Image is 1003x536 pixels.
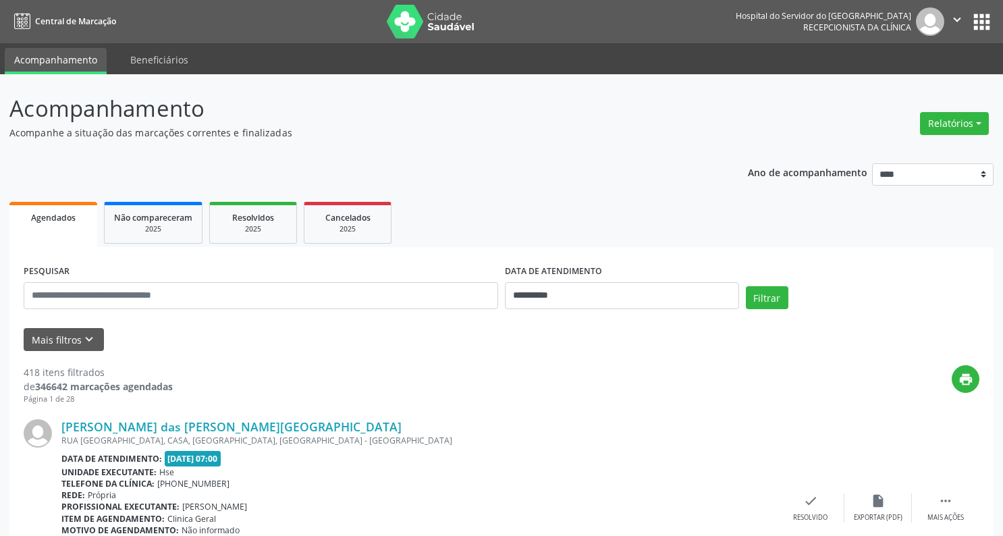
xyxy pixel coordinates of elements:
b: Data de atendimento: [61,453,162,464]
span: [PERSON_NAME] [182,501,247,512]
div: 2025 [114,224,192,234]
p: Acompanhamento [9,92,699,126]
p: Ano de acompanhamento [748,163,867,180]
i: print [958,372,973,387]
button: print [952,365,979,393]
span: Agendados [31,212,76,223]
b: Rede: [61,489,85,501]
i:  [938,493,953,508]
i: check [803,493,818,508]
span: Hse [159,466,174,478]
div: Exportar (PDF) [854,513,902,522]
span: [PHONE_NUMBER] [157,478,229,489]
div: 418 itens filtrados [24,365,173,379]
img: img [916,7,944,36]
button: Relatórios [920,112,989,135]
div: de [24,379,173,394]
div: 2025 [219,224,287,234]
span: Cancelados [325,212,371,223]
div: Mais ações [927,513,964,522]
div: Resolvido [793,513,828,522]
span: [DATE] 07:00 [165,451,221,466]
img: img [24,419,52,448]
span: Própria [88,489,116,501]
a: Beneficiários [121,48,198,72]
a: Central de Marcação [9,10,116,32]
span: Clinica Geral [167,513,216,525]
span: Central de Marcação [35,16,116,27]
b: Unidade executante: [61,466,157,478]
button:  [944,7,970,36]
div: Hospital do Servidor do [GEOGRAPHIC_DATA] [736,10,911,22]
a: [PERSON_NAME] das [PERSON_NAME][GEOGRAPHIC_DATA] [61,419,402,434]
b: Motivo de agendamento: [61,525,179,536]
button: Mais filtroskeyboard_arrow_down [24,328,104,352]
span: Recepcionista da clínica [803,22,911,33]
p: Acompanhe a situação das marcações correntes e finalizadas [9,126,699,140]
div: RUA [GEOGRAPHIC_DATA], CASA, [GEOGRAPHIC_DATA], [GEOGRAPHIC_DATA] - [GEOGRAPHIC_DATA] [61,435,777,446]
button: Filtrar [746,286,788,309]
a: Acompanhamento [5,48,107,74]
div: 2025 [314,224,381,234]
span: Resolvidos [232,212,274,223]
label: DATA DE ATENDIMENTO [505,261,602,282]
i: insert_drive_file [871,493,886,508]
i:  [950,12,965,27]
span: Não informado [182,525,240,536]
strong: 346642 marcações agendadas [35,380,173,393]
button: apps [970,10,994,34]
label: PESQUISAR [24,261,70,282]
div: Página 1 de 28 [24,394,173,405]
span: Não compareceram [114,212,192,223]
i: keyboard_arrow_down [82,332,97,347]
b: Item de agendamento: [61,513,165,525]
b: Telefone da clínica: [61,478,155,489]
b: Profissional executante: [61,501,180,512]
